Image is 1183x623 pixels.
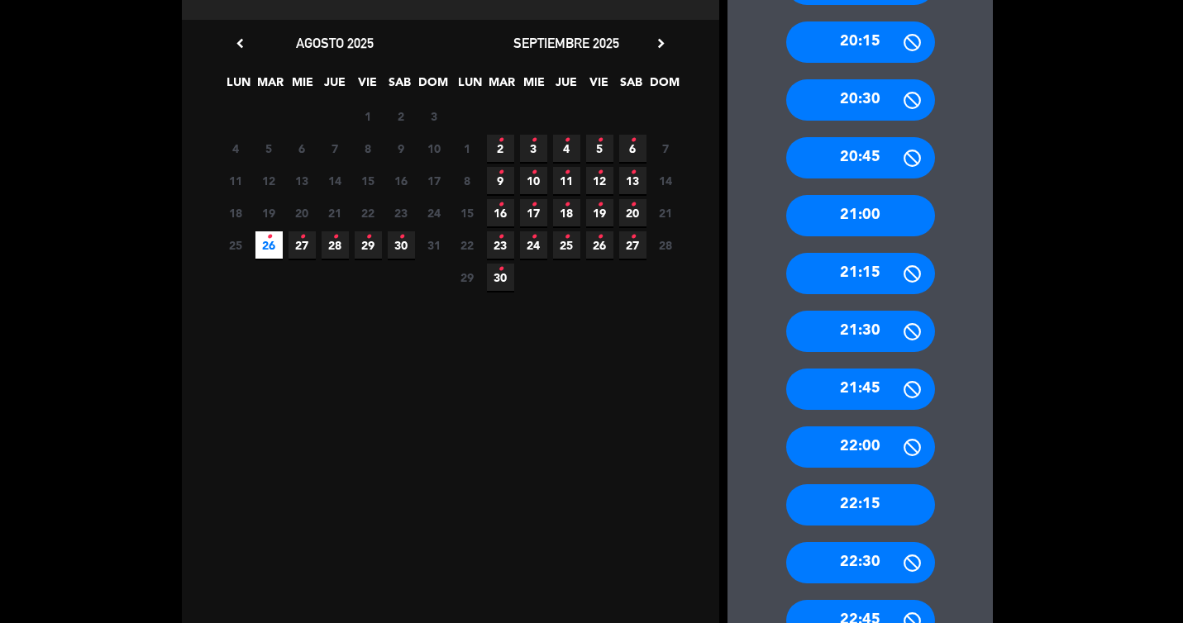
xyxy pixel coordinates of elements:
[553,73,580,100] span: JUE
[498,192,503,218] i: •
[418,73,446,100] span: DOM
[597,127,603,154] i: •
[454,199,481,226] span: 15
[619,135,646,162] span: 6
[520,231,547,259] span: 24
[586,167,613,194] span: 12
[365,224,371,250] i: •
[456,73,484,100] span: LUN
[619,231,646,259] span: 27
[650,73,677,100] span: DOM
[257,73,284,100] span: MAR
[630,224,636,250] i: •
[630,192,636,218] i: •
[531,192,537,218] i: •
[289,199,316,226] span: 20
[388,167,415,194] span: 16
[586,231,613,259] span: 26
[289,73,317,100] span: MIE
[296,35,374,51] span: agosto 2025
[487,135,514,162] span: 2
[564,159,570,186] i: •
[531,159,537,186] i: •
[289,231,316,259] span: 27
[289,135,316,162] span: 6
[421,231,448,259] span: 31
[586,199,613,226] span: 19
[322,231,349,259] span: 28
[487,167,514,194] span: 9
[652,199,680,226] span: 21
[498,127,503,154] i: •
[454,231,481,259] span: 22
[520,135,547,162] span: 3
[421,135,448,162] span: 10
[652,135,680,162] span: 7
[786,137,935,178] div: 20:45
[487,199,514,226] span: 16
[388,199,415,226] span: 23
[520,167,547,194] span: 10
[531,127,537,154] i: •
[225,73,252,100] span: LUN
[498,224,503,250] i: •
[388,135,415,162] span: 9
[597,192,603,218] i: •
[388,102,415,130] span: 2
[322,167,349,194] span: 14
[421,167,448,194] span: 17
[564,192,570,218] i: •
[786,21,935,63] div: 20:15
[355,167,382,194] span: 15
[489,73,516,100] span: MAR
[786,79,935,121] div: 20:30
[630,127,636,154] i: •
[586,135,613,162] span: 5
[421,102,448,130] span: 3
[520,199,547,226] span: 17
[585,73,613,100] span: VIE
[266,224,272,250] i: •
[332,224,338,250] i: •
[630,159,636,186] i: •
[421,199,448,226] span: 24
[619,167,646,194] span: 13
[322,199,349,226] span: 21
[597,224,603,250] i: •
[222,199,250,226] span: 18
[619,199,646,226] span: 20
[322,73,349,100] span: JUE
[786,311,935,352] div: 21:30
[597,159,603,186] i: •
[255,167,283,194] span: 12
[355,199,382,226] span: 22
[513,35,619,51] span: septiembre 2025
[299,224,305,250] i: •
[553,199,580,226] span: 18
[487,264,514,291] span: 30
[786,426,935,468] div: 22:00
[355,102,382,130] span: 1
[386,73,413,100] span: SAB
[255,135,283,162] span: 5
[786,369,935,410] div: 21:45
[454,167,481,194] span: 8
[231,35,249,52] i: chevron_left
[255,199,283,226] span: 19
[553,167,580,194] span: 11
[786,195,935,236] div: 21:00
[354,73,381,100] span: VIE
[618,73,645,100] span: SAB
[222,231,250,259] span: 25
[564,224,570,250] i: •
[652,35,670,52] i: chevron_right
[564,127,570,154] i: •
[553,135,580,162] span: 4
[454,264,481,291] span: 29
[498,256,503,283] i: •
[222,135,250,162] span: 4
[487,231,514,259] span: 23
[255,231,283,259] span: 26
[786,253,935,294] div: 21:15
[454,135,481,162] span: 1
